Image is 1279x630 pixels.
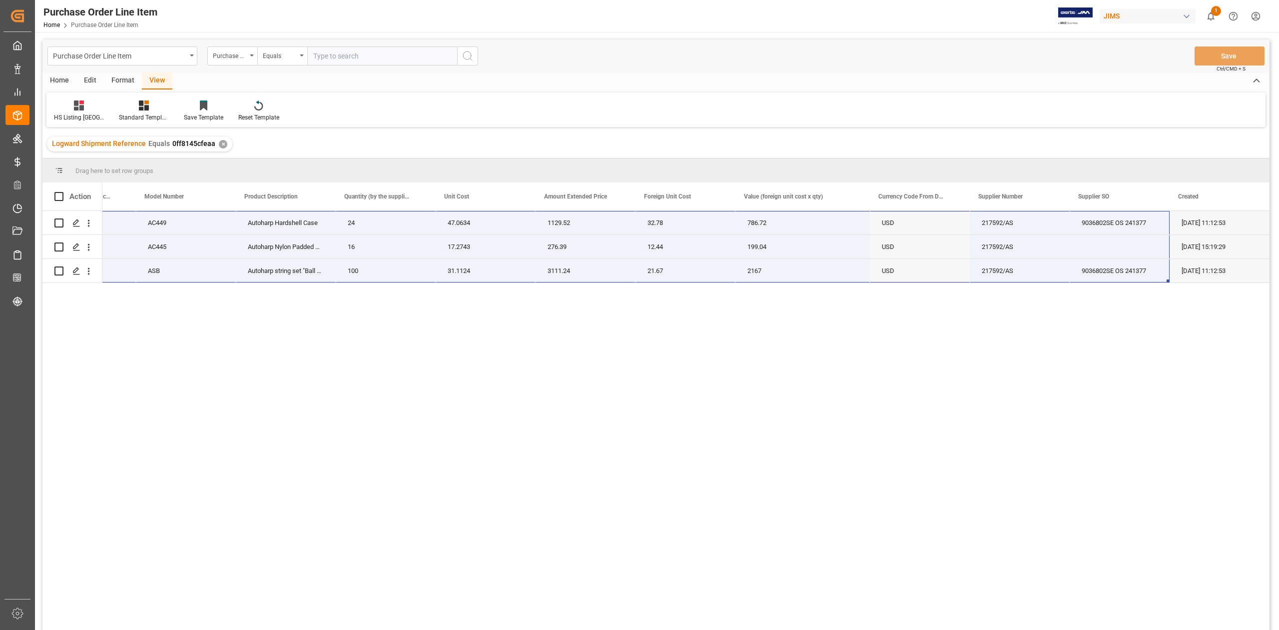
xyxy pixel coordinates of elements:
div: 9036802SE OS 241377 [1070,211,1170,234]
div: Autoharp Hardshell Case [236,211,336,234]
div: [DATE] 15:19:29 [1170,235,1270,258]
span: Supplier Number [978,193,1023,200]
span: Value (foreign unit cost x qty) [744,193,823,200]
span: Foreign Unit Cost [644,193,691,200]
div: 47.0634 [436,211,536,234]
div: Format [104,72,142,89]
div: AC449 [136,211,236,234]
button: open menu [257,46,307,65]
a: Home [43,21,60,28]
div: JIMS [1100,9,1196,23]
div: USD [870,259,970,282]
div: USD [870,211,970,234]
span: Unit Cost [444,193,469,200]
div: 31.1124 [436,259,536,282]
span: Equals [148,139,170,147]
div: 2167 [735,259,870,282]
div: 9036802SE OS 241377 [1070,259,1170,282]
span: Amount Extended Price [544,193,607,200]
div: 786.72 [735,211,870,234]
span: Quantity (by the supplier) [344,193,411,200]
button: Save [1195,46,1265,65]
div: AC445 [136,235,236,258]
div: Autoharp string set "Ball end" [236,259,336,282]
div: 21.67 [636,259,735,282]
div: Autoharp Nylon Padded Gig Bag [236,235,336,258]
div: 32.78 [636,211,735,234]
div: Press SPACE to select this row. [42,235,102,259]
div: Purchase Order Line Item [43,4,157,19]
div: USD [870,235,970,258]
div: 217592/AS [970,259,1070,282]
div: View [142,72,172,89]
div: 217592/AS [970,235,1070,258]
button: Help Center [1222,5,1245,27]
div: Edit [76,72,104,89]
span: Drag here to set row groups [75,167,153,174]
div: Standard Templates [119,113,169,122]
div: Press SPACE to select this row. [42,259,102,283]
div: 217592/AS [970,211,1070,234]
div: 100 [336,259,436,282]
img: Exertis%20JAM%20-%20Email%20Logo.jpg_1722504956.jpg [1058,7,1093,25]
div: 199.04 [735,235,870,258]
div: 3111.24 [536,259,636,282]
div: 276.39 [536,235,636,258]
button: open menu [47,46,197,65]
span: Supplier SO [1078,193,1109,200]
button: search button [457,46,478,65]
span: Currency Code From Detail [878,193,945,200]
div: 17.2743 [436,235,536,258]
div: [DATE] 11:12:53 [1170,259,1270,282]
input: Type to search [307,46,457,65]
div: Action [69,192,91,201]
div: Reset Template [238,113,279,122]
button: JIMS [1100,6,1200,25]
div: 16 [336,235,436,258]
div: HS Listing [GEOGRAPHIC_DATA] [54,113,104,122]
button: show 1 new notifications [1200,5,1222,27]
span: 0ff8145cfeaa [172,139,215,147]
span: Ctrl/CMD + S [1217,65,1246,72]
div: Purchase Order Line Item [53,49,186,61]
div: ASB [136,259,236,282]
span: Model Number [144,193,184,200]
button: open menu [207,46,257,65]
div: Equals [263,49,297,60]
div: ✕ [219,140,227,148]
div: Save Template [184,113,223,122]
div: Purchase Order Number [213,49,247,60]
div: Home [42,72,76,89]
div: 24 [336,211,436,234]
span: 1 [1211,6,1221,16]
span: Logward Shipment Reference [52,139,146,147]
div: Press SPACE to select this row. [42,211,102,235]
div: [DATE] 11:12:53 [1170,211,1270,234]
div: 12.44 [636,235,735,258]
span: Created [1178,193,1199,200]
span: Product Description [244,193,298,200]
div: 1129.52 [536,211,636,234]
